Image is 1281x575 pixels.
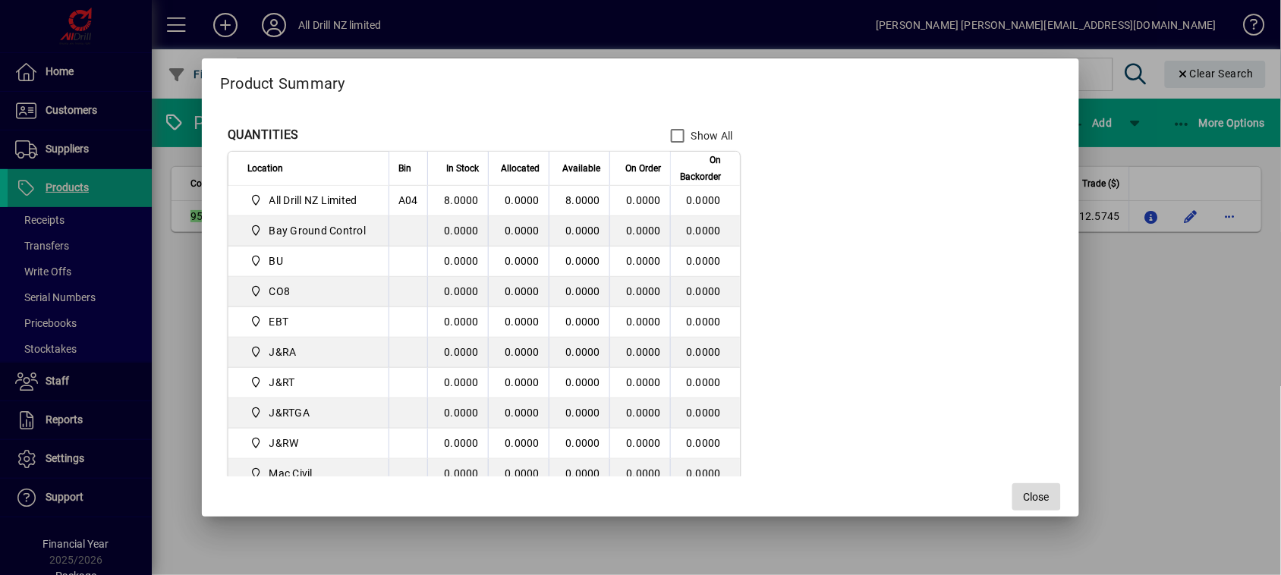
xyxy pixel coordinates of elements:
span: CO8 [269,284,291,299]
td: 0.0000 [549,338,609,368]
span: Mac Civil [247,464,372,482]
td: A04 [389,186,427,216]
td: 0.0000 [427,277,488,307]
td: 0.0000 [670,216,740,247]
span: J&RT [269,375,295,390]
span: EBT [269,314,289,329]
td: 0.0000 [670,429,740,459]
td: 0.0000 [549,247,609,277]
td: 0.0000 [427,247,488,277]
td: 0.0000 [427,368,488,398]
td: 0.0000 [670,459,740,489]
span: 0.0000 [626,225,661,237]
span: On Backorder [680,152,721,185]
span: 0.0000 [626,346,661,358]
td: 0.0000 [488,247,549,277]
span: Bay Ground Control [269,223,367,238]
td: 0.0000 [549,277,609,307]
span: On Order [625,160,661,177]
td: 8.0000 [549,186,609,216]
h2: Product Summary [202,58,1079,102]
span: 0.0000 [626,437,661,449]
td: 0.0000 [670,368,740,398]
td: 0.0000 [488,186,549,216]
button: Close [1012,483,1061,511]
span: All Drill NZ Limited [247,191,372,209]
td: 0.0000 [488,277,549,307]
td: 0.0000 [670,398,740,429]
td: 0.0000 [549,216,609,247]
span: J&RW [269,435,299,451]
td: 0.0000 [488,216,549,247]
td: 0.0000 [549,459,609,489]
span: 0.0000 [626,467,661,479]
span: Bay Ground Control [247,222,372,240]
span: J&RW [247,434,372,452]
td: 0.0000 [670,277,740,307]
div: QUANTITIES [228,126,299,144]
td: 0.0000 [549,398,609,429]
td: 0.0000 [670,247,740,277]
td: 0.0000 [488,338,549,368]
td: 8.0000 [427,186,488,216]
span: 0.0000 [626,194,661,206]
span: Location [247,160,283,177]
td: 0.0000 [488,429,549,459]
td: 0.0000 [670,307,740,338]
span: EBT [247,313,372,331]
span: Allocated [501,160,540,177]
td: 0.0000 [549,307,609,338]
span: BU [247,252,372,270]
td: 0.0000 [488,398,549,429]
span: J&RTGA [269,405,310,420]
span: All Drill NZ Limited [269,193,357,208]
span: Close [1024,489,1050,505]
td: 0.0000 [549,429,609,459]
td: 0.0000 [488,307,549,338]
span: 0.0000 [626,407,661,419]
td: 0.0000 [670,186,740,216]
span: In Stock [446,160,479,177]
td: 0.0000 [427,216,488,247]
td: 0.0000 [427,429,488,459]
td: 0.0000 [427,398,488,429]
td: 0.0000 [670,338,740,368]
td: 0.0000 [427,338,488,368]
span: Available [562,160,600,177]
span: 0.0000 [626,255,661,267]
span: 0.0000 [626,376,661,388]
span: J&RTGA [247,404,372,422]
td: 0.0000 [427,459,488,489]
span: 0.0000 [626,285,661,297]
td: 0.0000 [488,368,549,398]
td: 0.0000 [549,368,609,398]
span: Mac Civil [269,466,313,481]
span: J&RT [247,373,372,391]
span: J&RA [247,343,372,361]
label: Show All [688,128,733,143]
td: 0.0000 [488,459,549,489]
td: 0.0000 [427,307,488,338]
span: BU [269,253,284,269]
span: Bin [398,160,411,177]
span: J&RA [269,344,297,360]
span: CO8 [247,282,372,300]
span: 0.0000 [626,316,661,328]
